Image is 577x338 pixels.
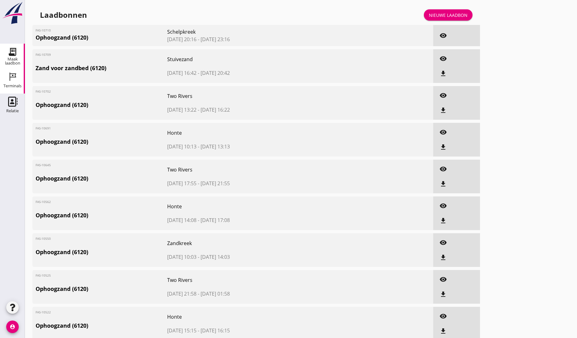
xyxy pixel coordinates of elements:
span: [DATE] 14:08 - [DATE] 17:08 [167,216,332,224]
span: [DATE] 10:13 - [DATE] 13:13 [167,143,332,150]
span: Ophoogzand (6120) [36,174,167,183]
span: FAS-10710 [36,28,53,33]
i: file_download [439,143,447,151]
i: visibility [439,239,447,246]
i: file_download [439,217,447,225]
span: Ophoogzand (6120) [36,33,167,42]
i: file_download [439,70,447,77]
span: FAS-10709 [36,52,53,57]
i: visibility [439,128,447,136]
span: Two Rivers [167,276,332,284]
span: [DATE] 15:15 - [DATE] 16:15 [167,327,332,334]
span: Honte [167,129,332,137]
i: file_download [439,107,447,114]
span: Stuivezand [167,56,332,63]
span: [DATE] 21:58 - [DATE] 01:58 [167,290,332,297]
span: [DATE] 13:22 - [DATE] 16:22 [167,106,332,113]
span: Schelpkreek [167,28,332,36]
span: FAS-10550 [36,236,53,241]
i: file_download [439,327,447,335]
span: [DATE] 16:42 - [DATE] 20:42 [167,69,332,77]
span: FAS-10562 [36,200,53,204]
span: Zandkreek [167,239,332,247]
span: Ophoogzand (6120) [36,211,167,220]
i: visibility [439,202,447,210]
span: Two Rivers [167,166,332,173]
i: visibility [439,92,447,99]
span: Ophoogzand (6120) [36,321,167,330]
a: Nieuwe laadbon [424,9,473,21]
i: visibility [439,32,447,39]
span: FAS-10522 [36,310,53,315]
span: Ophoogzand (6120) [36,248,167,256]
span: Honte [167,313,332,321]
span: Zand voor zandbed (6120) [36,64,167,72]
span: FAS-10645 [36,163,53,167]
img: logo-small.a267ee39.svg [1,2,24,25]
span: Ophoogzand (6120) [36,285,167,293]
span: Ophoogzand (6120) [36,101,167,109]
div: Laadbonnen [40,10,87,20]
div: Terminals [3,84,22,88]
span: FAS-10691 [36,126,53,131]
i: account_circle [6,321,19,333]
i: visibility [439,55,447,62]
span: Honte [167,203,332,210]
i: visibility [439,276,447,283]
i: visibility [439,165,447,173]
div: Relatie [6,109,19,113]
i: file_download [439,291,447,298]
span: Ophoogzand (6120) [36,138,167,146]
i: visibility [439,312,447,320]
span: FAS-10702 [36,89,53,94]
div: Nieuwe laadbon [429,12,468,18]
i: file_download [439,254,447,261]
i: file_download [439,180,447,188]
span: [DATE] 10:03 - [DATE] 14:03 [167,253,332,261]
span: [DATE] 20:16 - [DATE] 23:16 [167,36,332,43]
span: FAS-10525 [36,273,53,278]
span: Two Rivers [167,92,332,100]
span: [DATE] 17:55 - [DATE] 21:55 [167,180,332,187]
